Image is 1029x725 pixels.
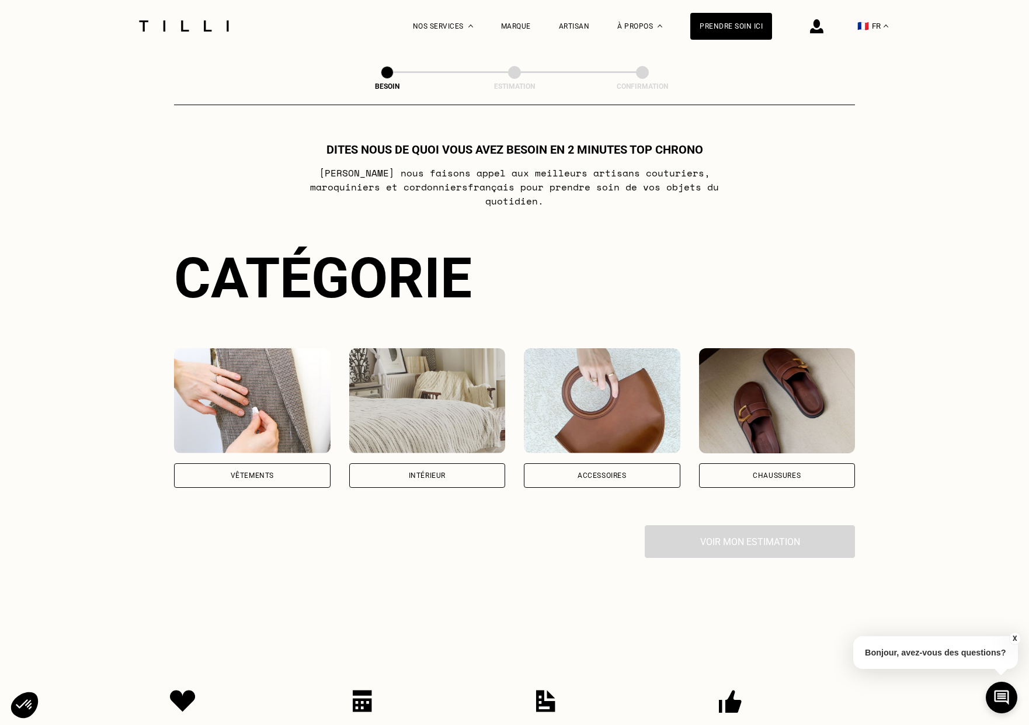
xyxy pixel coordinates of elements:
p: Bonjour, avez-vous des questions? [853,636,1018,669]
div: Accessoires [578,472,627,479]
a: Artisan [559,22,590,30]
img: Logo du service de couturière Tilli [135,20,233,32]
div: Confirmation [584,82,701,91]
img: Icon [353,690,372,712]
img: Icon [170,690,196,712]
img: icône connexion [810,19,823,33]
img: Vêtements [174,348,331,453]
img: Icon [536,690,555,712]
img: Accessoires [524,348,680,453]
div: Vêtements [231,472,274,479]
img: Menu déroulant [468,25,473,27]
img: Intérieur [349,348,506,453]
a: Marque [501,22,531,30]
div: Estimation [456,82,573,91]
div: Catégorie [174,245,855,311]
div: Besoin [329,82,446,91]
a: Prendre soin ici [690,13,772,40]
p: [PERSON_NAME] nous faisons appel aux meilleurs artisans couturiers , maroquiniers et cordonniers ... [283,166,746,208]
img: menu déroulant [884,25,888,27]
span: 🇫🇷 [857,20,869,32]
button: X [1009,632,1020,645]
div: Chaussures [753,472,801,479]
img: Chaussures [699,348,856,453]
h1: Dites nous de quoi vous avez besoin en 2 minutes top chrono [326,143,703,157]
img: Menu déroulant à propos [658,25,662,27]
div: Intérieur [409,472,446,479]
img: Icon [719,690,742,713]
